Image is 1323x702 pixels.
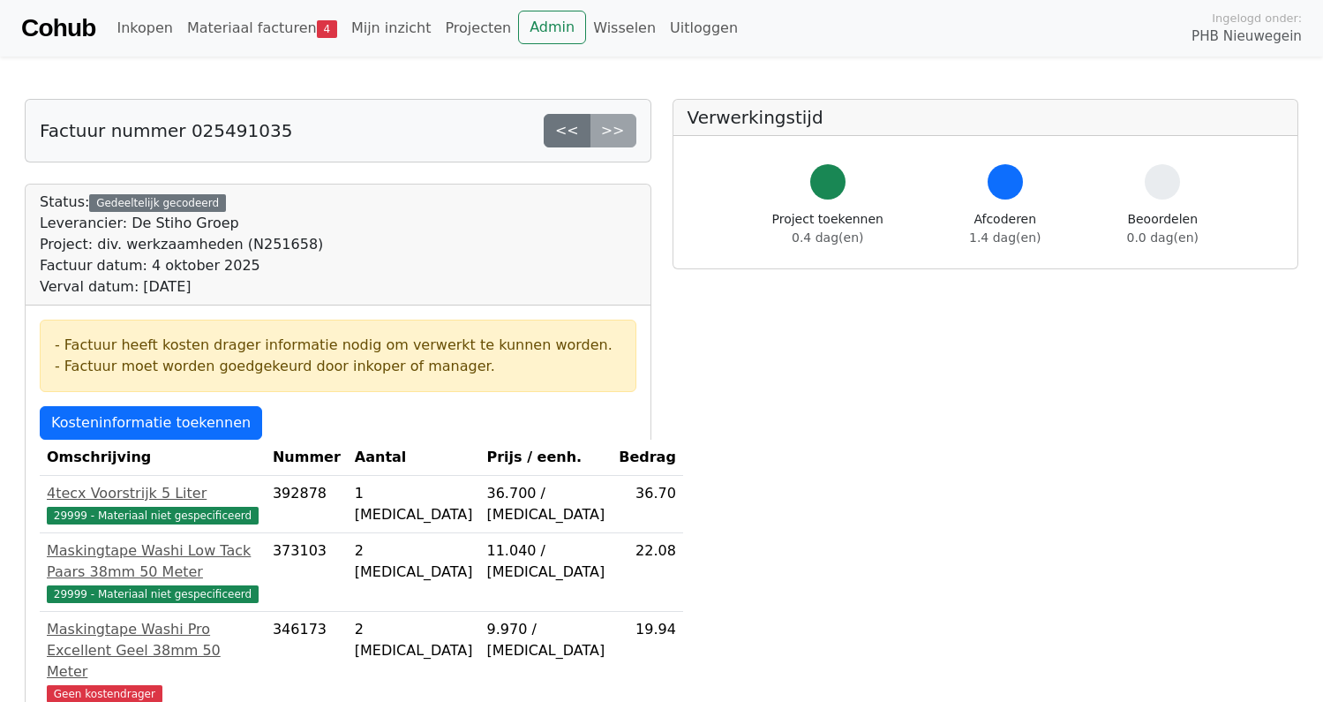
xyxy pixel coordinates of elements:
div: 9.970 / [MEDICAL_DATA] [487,619,605,661]
span: Ingelogd onder: [1212,10,1302,26]
div: Project: div. werkzaamheden (N251658) [40,234,323,255]
th: Prijs / eenh. [480,440,613,476]
a: Mijn inzicht [344,11,439,46]
h5: Verwerkingstijd [688,107,1284,128]
td: 392878 [266,476,348,533]
a: Kosteninformatie toekennen [40,406,262,440]
span: 0.4 dag(en) [792,230,863,245]
span: 29999 - Materiaal niet gespecificeerd [47,507,259,525]
th: Omschrijving [40,440,266,476]
div: - Factuur heeft kosten drager informatie nodig om verwerkt te kunnen worden. [55,335,621,356]
a: Cohub [21,7,95,49]
span: 0.0 dag(en) [1127,230,1199,245]
a: Projecten [438,11,518,46]
span: 29999 - Materiaal niet gespecificeerd [47,585,259,603]
div: Gedeeltelijk gecodeerd [89,194,226,212]
div: 11.040 / [MEDICAL_DATA] [487,540,605,583]
th: Aantal [348,440,480,476]
div: 1 [MEDICAL_DATA] [355,483,473,525]
div: 4tecx Voorstrijk 5 Liter [47,483,259,504]
div: Maskingtape Washi Pro Excellent Geel 38mm 50 Meter [47,619,259,683]
a: Maskingtape Washi Low Tack Paars 38mm 50 Meter29999 - Materiaal niet gespecificeerd [47,540,259,604]
span: PHB Nieuwegein [1191,26,1302,47]
a: << [544,114,590,147]
div: Maskingtape Washi Low Tack Paars 38mm 50 Meter [47,540,259,583]
a: Materiaal facturen4 [180,11,344,46]
td: 36.70 [612,476,683,533]
h5: Factuur nummer 025491035 [40,120,292,141]
a: Inkopen [109,11,179,46]
div: 2 [MEDICAL_DATA] [355,619,473,661]
td: 22.08 [612,533,683,612]
div: 2 [MEDICAL_DATA] [355,540,473,583]
span: 1.4 dag(en) [969,230,1041,245]
div: Afcoderen [969,210,1041,247]
a: 4tecx Voorstrijk 5 Liter29999 - Materiaal niet gespecificeerd [47,483,259,525]
div: Project toekennen [772,210,883,247]
div: 36.700 / [MEDICAL_DATA] [487,483,605,525]
div: Status: [40,192,323,298]
a: Uitloggen [663,11,745,46]
div: - Factuur moet worden goedgekeurd door inkoper of manager. [55,356,621,377]
div: Leverancier: De Stiho Groep [40,213,323,234]
a: Admin [518,11,586,44]
a: Wisselen [586,11,663,46]
td: 373103 [266,533,348,612]
div: Verval datum: [DATE] [40,276,323,298]
th: Nummer [266,440,348,476]
th: Bedrag [612,440,683,476]
div: Factuur datum: 4 oktober 2025 [40,255,323,276]
span: 4 [317,20,337,38]
div: Beoordelen [1127,210,1199,247]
